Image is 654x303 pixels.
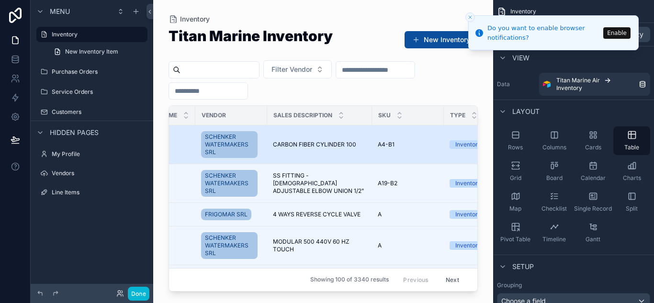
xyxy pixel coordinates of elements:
span: Board [546,174,563,182]
button: Charts [613,157,650,186]
span: Type [450,112,465,119]
span: FRIGOMAR SRL [205,211,248,218]
span: A19-B2 [378,180,397,187]
a: Purchase Orders [36,64,147,79]
a: SCHENKER WATERMAKERS SRL [201,131,258,158]
a: New Inventory Item [48,44,147,59]
span: Vendor [202,112,226,119]
span: Charts [623,174,641,182]
span: Hidden pages [50,128,99,137]
a: Customers [36,104,147,120]
span: New Inventory Item [65,48,118,56]
button: Checklist [536,188,573,216]
span: Split [626,205,638,213]
button: Next [439,272,466,287]
a: Line Items [36,185,147,200]
span: View [512,53,530,63]
a: A4-B1 [378,141,438,148]
a: MODULAR 500 440V 60 HZ TOUCH [273,238,366,253]
span: SCHENKER WATERMAKERS SRL [205,133,254,156]
button: Rows [497,126,534,155]
span: Setup [512,262,534,271]
a: Vendors [36,166,147,181]
span: Inventory [556,84,582,92]
div: Inventory [455,140,481,149]
a: Inventory [36,27,147,42]
div: Inventory [455,241,481,250]
span: Inventory [510,8,536,15]
span: A4-B1 [378,141,395,148]
label: Vendors [52,169,146,177]
button: New Inventory [405,31,478,48]
span: SKU [378,112,391,119]
span: Rows [508,144,523,151]
a: Service Orders [36,84,147,100]
span: Cards [585,144,601,151]
a: SCHENKER WATERMAKERS SRL [201,230,261,261]
button: Columns [536,126,573,155]
a: Inventory [450,241,510,250]
a: Inventory [450,210,510,219]
button: Select Button [263,60,332,79]
span: Inventory [180,14,210,24]
a: SS FITTING - [DEMOGRAPHIC_DATA] ADJUSTABLE ELBOW UNION 1/2" [273,172,366,195]
span: CARBON FIBER CYLINDER 100 [273,141,356,148]
span: Checklist [541,205,567,213]
span: Layout [512,107,540,116]
button: Table [613,126,650,155]
a: Inventory [450,179,510,188]
button: Enable [603,27,631,39]
label: Inventory [52,31,142,38]
span: Columns [542,144,566,151]
a: My Profile [36,146,147,162]
button: Split [613,188,650,216]
span: Sales Description [273,112,332,119]
label: Purchase Orders [52,68,146,76]
button: Pivot Table [497,218,534,247]
a: 4 WAYS REVERSE CYCLE VALVE [273,211,366,218]
div: Inventory [455,210,481,219]
span: Titan Marine Air [556,77,600,84]
span: SCHENKER WATERMAKERS SRL [205,234,254,257]
span: Calendar [581,174,606,182]
span: Menu [50,7,70,16]
a: Inventory [450,140,510,149]
span: Grid [510,174,521,182]
span: Timeline [542,236,566,243]
a: A19-B2 [378,180,438,187]
button: Cards [575,126,611,155]
span: Filter Vendor [271,65,312,74]
button: Single Record [575,188,611,216]
span: Table [624,144,639,151]
a: SCHENKER WATERMAKERS SRL [201,129,261,160]
a: SCHENKER WATERMAKERS SRL [201,170,258,197]
label: Service Orders [52,88,146,96]
a: SCHENKER WATERMAKERS SRL [201,168,261,199]
span: A [378,242,382,249]
h1: Titan Marine Inventory [169,29,333,43]
span: Pivot Table [500,236,530,243]
button: Board [536,157,573,186]
img: Airtable Logo [543,80,551,88]
div: Inventory [455,179,481,188]
span: Single Record [574,205,612,213]
div: Do you want to enable browser notifications? [487,23,600,42]
label: Line Items [52,189,146,196]
button: Timeline [536,218,573,247]
button: Done [128,287,149,301]
label: Customers [52,108,146,116]
a: Inventory [169,14,210,24]
a: FRIGOMAR SRL [201,209,251,220]
a: A [378,242,438,249]
label: My Profile [52,150,146,158]
button: Grid [497,157,534,186]
a: FRIGOMAR SRL [201,207,261,222]
label: Grouping [497,281,522,289]
a: A [378,211,438,218]
a: CARBON FIBER CYLINDER 100 [273,141,366,148]
span: Map [509,205,521,213]
button: Close toast [465,12,475,22]
span: 4 WAYS REVERSE CYCLE VALVE [273,211,361,218]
